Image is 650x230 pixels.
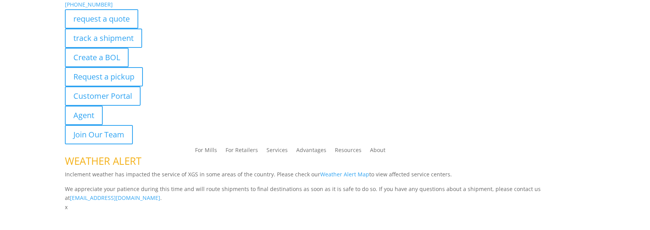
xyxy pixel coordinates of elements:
[65,48,129,67] a: Create a BOL
[195,147,217,156] a: For Mills
[65,86,141,106] a: Customer Portal
[335,147,361,156] a: Resources
[65,203,585,212] p: x
[65,106,103,125] a: Agent
[65,9,138,29] a: request a quote
[320,171,369,178] a: Weather Alert Map
[296,147,326,156] a: Advantages
[65,67,143,86] a: Request a pickup
[65,1,113,8] a: [PHONE_NUMBER]
[266,147,288,156] a: Services
[65,29,142,48] a: track a shipment
[70,194,160,201] a: [EMAIL_ADDRESS][DOMAIN_NAME]
[65,170,585,184] p: Inclement weather has impacted the service of XGS in some areas of the country. Please check our ...
[226,147,258,156] a: For Retailers
[370,147,385,156] a: About
[65,125,133,144] a: Join Our Team
[65,213,237,220] b: Visibility, transparency, and control for your entire supply chain.
[65,154,141,168] span: WEATHER ALERT
[65,184,585,203] p: We appreciate your patience during this time and will route shipments to final destinations as so...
